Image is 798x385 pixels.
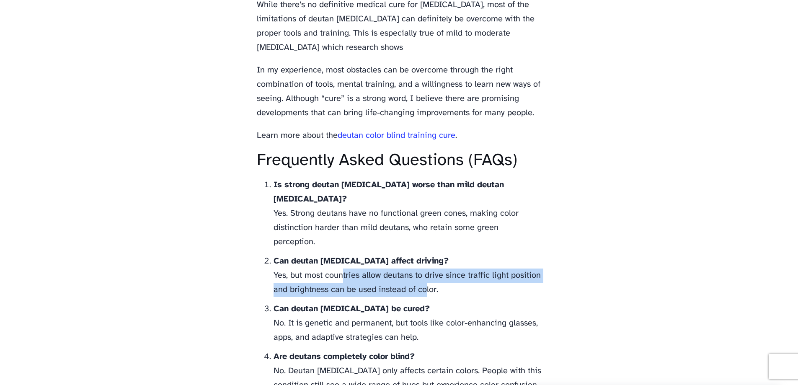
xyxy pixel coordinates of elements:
[257,151,542,170] h2: Frequently Asked Questions (FAQs)
[274,352,415,361] strong: Are deutans completely color blind?
[274,257,449,266] strong: Can deutan [MEDICAL_DATA] affect driving?
[257,63,542,120] p: In my experience, most obstacles can be overcome through the right combination of tools, mental t...
[338,131,455,140] a: deutan color blind training cure
[274,181,504,204] strong: Is strong deutan [MEDICAL_DATA] worse than mild deutan [MEDICAL_DATA]?
[274,254,542,297] li: Yes, but most countries allow deutans to drive since traffic light position and brightness can be...
[274,305,430,313] strong: Can deutan [MEDICAL_DATA] be cured?
[257,129,542,143] p: Learn more about the .
[274,302,542,345] li: No. It is genetic and permanent, but tools like color-enhancing glasses, apps, and adaptive strat...
[274,178,542,249] li: Yes. Strong deutans have no functional green cones, making color distinction harder than mild deu...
